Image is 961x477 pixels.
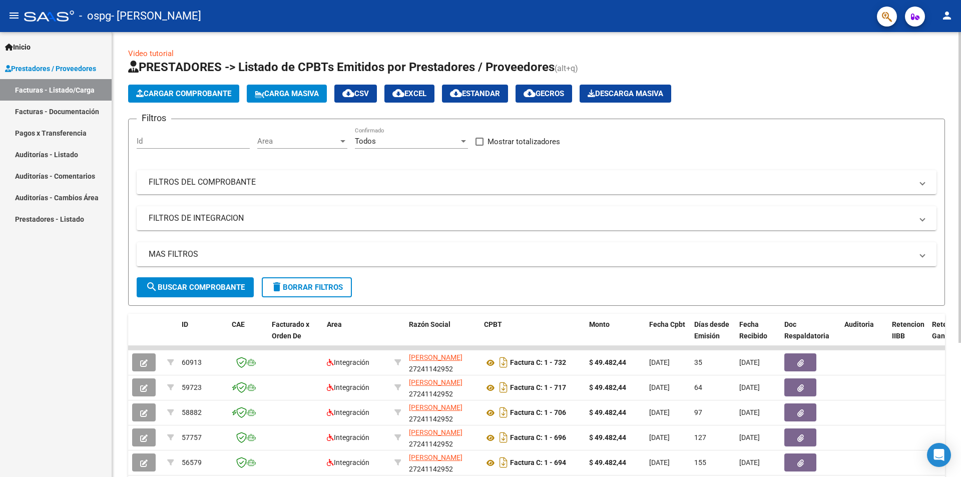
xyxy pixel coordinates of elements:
span: [DATE] [649,408,670,416]
span: [DATE] [649,383,670,391]
span: [DATE] [739,433,760,441]
span: 127 [694,433,706,441]
span: [DATE] [739,458,760,466]
div: Open Intercom Messenger [927,443,951,467]
span: 64 [694,383,702,391]
span: - [PERSON_NAME] [111,5,201,27]
span: - ospg [79,5,111,27]
div: 27241142952 [409,352,476,373]
span: Días desde Emisión [694,320,729,340]
span: Area [327,320,342,328]
datatable-header-cell: Monto [585,314,645,358]
h3: Filtros [137,111,171,125]
span: [DATE] [739,383,760,391]
strong: $ 49.482,44 [589,433,626,441]
mat-icon: person [941,10,953,22]
app-download-masive: Descarga masiva de comprobantes (adjuntos) [580,85,671,103]
button: Borrar Filtros [262,277,352,297]
span: Area [257,137,338,146]
datatable-header-cell: Fecha Cpbt [645,314,690,358]
i: Descargar documento [497,429,510,445]
span: 35 [694,358,702,366]
i: Descargar documento [497,379,510,395]
span: [PERSON_NAME] [409,378,462,386]
span: Fecha Cpbt [649,320,685,328]
button: Buscar Comprobante [137,277,254,297]
button: Cargar Comprobante [128,85,239,103]
div: 27241142952 [409,452,476,473]
datatable-header-cell: Días desde Emisión [690,314,735,358]
button: EXCEL [384,85,434,103]
button: Estandar [442,85,508,103]
span: Retencion IIBB [892,320,924,340]
span: EXCEL [392,89,426,98]
span: Prestadores / Proveedores [5,63,96,74]
span: Gecros [524,89,564,98]
datatable-header-cell: Doc Respaldatoria [780,314,840,358]
mat-icon: cloud_download [342,87,354,99]
strong: $ 49.482,44 [589,458,626,466]
span: Mostrar totalizadores [488,136,560,148]
mat-icon: cloud_download [450,87,462,99]
strong: Factura C: 1 - 717 [510,384,566,392]
mat-icon: delete [271,281,283,293]
span: Doc Respaldatoria [784,320,829,340]
datatable-header-cell: Facturado x Orden De [268,314,323,358]
span: Descarga Masiva [588,89,663,98]
i: Descargar documento [497,354,510,370]
span: 155 [694,458,706,466]
span: Razón Social [409,320,450,328]
datatable-header-cell: ID [178,314,228,358]
datatable-header-cell: Retencion IIBB [888,314,928,358]
mat-expansion-panel-header: MAS FILTROS [137,242,936,266]
span: Buscar Comprobante [146,283,245,292]
span: 59723 [182,383,202,391]
span: [DATE] [649,458,670,466]
div: 27241142952 [409,427,476,448]
span: (alt+q) [555,64,578,73]
mat-icon: search [146,281,158,293]
span: PRESTADORES -> Listado de CPBTs Emitidos por Prestadores / Proveedores [128,60,555,74]
strong: $ 49.482,44 [589,383,626,391]
span: [PERSON_NAME] [409,353,462,361]
span: 97 [694,408,702,416]
span: ID [182,320,188,328]
span: [DATE] [649,358,670,366]
strong: Factura C: 1 - 694 [510,459,566,467]
button: CSV [334,85,377,103]
mat-icon: cloud_download [524,87,536,99]
strong: $ 49.482,44 [589,358,626,366]
span: [PERSON_NAME] [409,428,462,436]
datatable-header-cell: Razón Social [405,314,480,358]
span: [PERSON_NAME] [409,453,462,461]
span: Integración [327,358,369,366]
span: CSV [342,89,369,98]
div: 27241142952 [409,377,476,398]
span: Monto [589,320,610,328]
span: Integración [327,433,369,441]
span: Facturado x Orden De [272,320,309,340]
span: [DATE] [739,408,760,416]
span: [PERSON_NAME] [409,403,462,411]
span: 56579 [182,458,202,466]
span: Borrar Filtros [271,283,343,292]
mat-panel-title: MAS FILTROS [149,249,912,260]
mat-expansion-panel-header: FILTROS DEL COMPROBANTE [137,170,936,194]
span: Inicio [5,42,31,53]
span: CAE [232,320,245,328]
span: 60913 [182,358,202,366]
strong: Factura C: 1 - 706 [510,409,566,417]
span: [DATE] [739,358,760,366]
mat-expansion-panel-header: FILTROS DE INTEGRACION [137,206,936,230]
span: Todos [355,137,376,146]
button: Descarga Masiva [580,85,671,103]
span: Carga Masiva [255,89,319,98]
mat-icon: cloud_download [392,87,404,99]
mat-panel-title: FILTROS DEL COMPROBANTE [149,177,912,188]
span: Integración [327,383,369,391]
strong: Factura C: 1 - 732 [510,359,566,367]
a: Video tutorial [128,49,174,58]
i: Descargar documento [497,404,510,420]
button: Gecros [516,85,572,103]
datatable-header-cell: CAE [228,314,268,358]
